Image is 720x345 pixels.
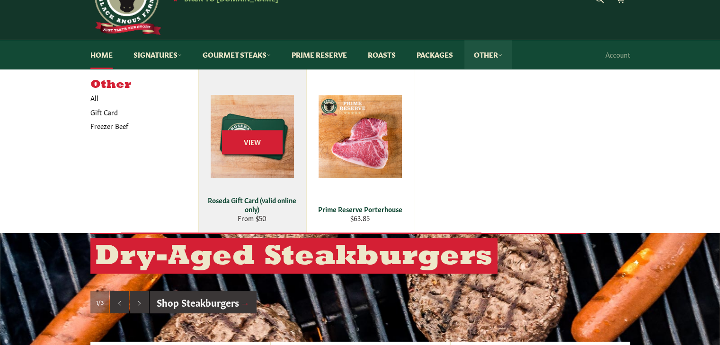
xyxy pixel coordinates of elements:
a: Prime Reserve Porterhouse Prime Reserve Porterhouse $63.85 [306,69,414,233]
div: Prime Reserve Porterhouse [312,205,408,214]
span: View [222,130,283,155]
a: All [86,91,198,105]
a: Other [464,40,512,69]
a: Signatures [124,40,191,69]
img: Prime Reserve Porterhouse [319,95,402,178]
span: 1/3 [96,298,104,306]
a: Account [601,41,635,69]
button: Previous slide [110,291,129,314]
a: Freezer Beef [86,119,189,133]
a: Roseda Gift Card (valid online only) Roseda Gift Card (valid online only) From $50 View [198,69,306,233]
a: Gourmet Steaks [193,40,280,69]
div: $63.85 [312,214,408,223]
a: Prime Reserve [282,40,356,69]
a: Gift Card [86,105,189,119]
h5: Other [90,78,198,92]
div: Slide 1, current [90,291,109,314]
a: Roasts [358,40,405,69]
a: Packages [407,40,462,69]
div: Roseda Gift Card (valid online only) [204,196,300,214]
button: Next slide [130,291,149,314]
a: Home [81,40,122,69]
span: → [240,295,250,309]
a: Shop Steakburgers [150,291,257,314]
